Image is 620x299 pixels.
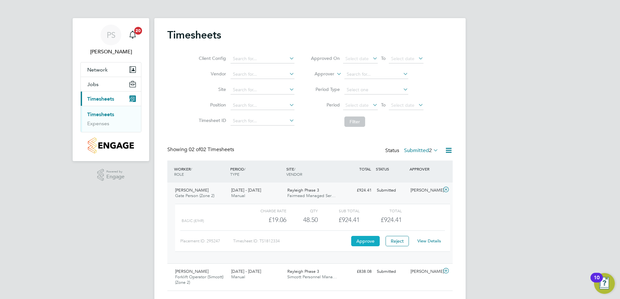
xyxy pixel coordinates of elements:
span: Fairmead Managed Ser… [287,193,336,198]
label: Approver [305,71,334,77]
a: Powered byEngage [97,169,125,181]
div: £924.41 [318,215,360,225]
span: Rayleigh Phase 3 [287,269,319,274]
span: TOTAL [359,166,371,172]
span: / [294,166,295,172]
span: To [379,54,387,62]
button: Filter [344,116,365,127]
div: Timesheets [81,106,141,132]
button: Reject [386,236,409,246]
span: [PERSON_NAME] [175,269,209,274]
div: £19.06 [244,215,286,225]
span: [PERSON_NAME] [175,187,209,193]
span: Manual [231,193,245,198]
div: Status [385,146,440,155]
span: 02 Timesheets [189,146,234,153]
button: Network [81,62,141,77]
span: Manual [231,274,245,280]
span: Timesheets [87,96,114,102]
span: £924.41 [381,216,402,224]
div: Total [360,207,401,215]
label: Site [197,86,226,92]
label: Approved On [311,55,340,61]
div: Sub Total [318,207,360,215]
button: Approve [351,236,380,246]
div: QTY [286,207,318,215]
img: countryside-properties-logo-retina.png [88,138,134,153]
span: Network [87,67,108,73]
input: Search for... [231,54,294,63]
span: ROLE [174,172,184,177]
span: TYPE [230,172,239,177]
span: / [244,166,245,172]
input: Search for... [231,70,294,79]
span: Rayleigh Phase 3 [287,187,319,193]
span: To [379,101,387,109]
span: Select date [391,102,414,108]
label: Period Type [311,86,340,92]
button: Timesheets [81,92,141,106]
label: Position [197,102,226,108]
label: Period [311,102,340,108]
span: Gate Person (Zone 2) [175,193,214,198]
a: Timesheets [87,111,114,117]
a: 20 [126,25,139,45]
input: Search for... [344,70,408,79]
a: Expenses [87,120,109,127]
label: Vendor [197,71,226,77]
span: / [191,166,192,172]
div: Timesheet ID: TS1812334 [233,236,350,246]
div: 48.50 [286,215,318,225]
a: PS[PERSON_NAME] [80,25,141,56]
label: Client Config [197,55,226,61]
a: Go to home page [80,138,141,153]
span: Powered by [106,169,125,174]
span: Select date [391,56,414,61]
div: WORKER [173,163,229,180]
span: 2 [429,147,432,154]
button: Open Resource Center, 10 new notifications [594,273,615,294]
div: 10 [594,278,600,286]
div: STATUS [374,163,408,175]
span: Select date [345,102,369,108]
div: Placement ID: 295247 [180,236,233,246]
span: Paul Stern [80,48,141,56]
div: Submitted [374,185,408,196]
button: Jobs [81,77,141,91]
h2: Timesheets [167,28,221,41]
div: Submitted [374,266,408,277]
span: 20 [134,27,142,35]
div: £924.41 [340,185,374,196]
div: SITE [285,163,341,180]
span: PS [107,31,115,39]
div: Charge rate [244,207,286,215]
span: Select date [345,56,369,61]
label: Timesheet ID [197,117,226,123]
div: Showing [167,146,235,153]
span: [DATE] - [DATE] [231,187,261,193]
span: Engage [106,174,125,180]
div: £838.08 [340,266,374,277]
a: View Details [417,238,441,244]
div: PERIOD [229,163,285,180]
span: Jobs [87,81,99,87]
span: 02 of [189,146,200,153]
input: Search for... [231,85,294,94]
span: Forklift Operator (Simcott) (Zone 2) [175,274,223,285]
span: Simcott Personnel Mana… [287,274,337,280]
input: Search for... [231,101,294,110]
div: APPROVER [408,163,442,175]
span: VENDOR [286,172,302,177]
span: Basic (£/HR) [182,218,204,223]
div: [PERSON_NAME] [408,266,442,277]
div: [PERSON_NAME] [408,185,442,196]
span: [DATE] - [DATE] [231,269,261,274]
nav: Main navigation [73,18,149,161]
label: Submitted [404,147,438,154]
input: Select one [344,85,408,94]
input: Search for... [231,116,294,126]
